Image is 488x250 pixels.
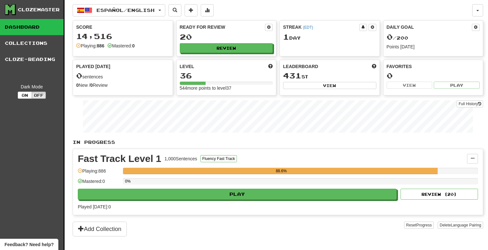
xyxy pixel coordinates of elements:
[434,82,480,89] button: Play
[76,71,82,80] span: 0
[5,84,59,90] div: Dark Mode
[387,44,480,50] div: Points [DATE]
[97,43,104,48] strong: 886
[97,7,155,13] span: Español / English
[387,82,432,89] button: View
[438,222,483,229] button: DeleteLanguage Pairing
[180,33,273,41] div: 20
[283,71,301,80] span: 431
[180,72,273,80] div: 36
[180,24,265,30] div: Ready for Review
[165,155,197,162] div: 1,000 Sentences
[404,222,433,229] button: ResetProgress
[78,168,120,178] div: Playing: 886
[268,63,273,70] span: Score more points to level up
[387,32,393,41] span: 0
[78,204,111,209] span: Played [DATE]: 0
[76,83,79,88] strong: 0
[401,189,478,200] button: Review (20)
[201,4,214,16] button: More stats
[283,24,359,30] div: Streak
[76,43,104,49] div: Playing:
[73,222,127,236] button: Add Collection
[387,35,408,41] span: / 200
[76,82,169,88] div: New / Review
[168,4,181,16] button: Search sentences
[32,92,46,99] button: Off
[180,63,194,70] span: Level
[200,155,237,162] button: Fluency Fast Track
[387,72,480,80] div: 0
[180,43,273,53] button: Review
[73,139,483,145] p: In Progress
[283,72,376,80] div: st
[387,24,472,31] div: Daily Goal
[76,63,110,70] span: Played [DATE]
[457,100,483,107] a: Full History
[303,25,313,30] a: (EDT)
[387,63,480,70] div: Favorites
[283,33,376,41] div: Day
[372,63,376,70] span: This week in points, UTC
[451,223,481,227] span: Language Pairing
[76,72,169,80] div: sentences
[132,43,135,48] strong: 0
[18,92,32,99] button: On
[76,24,169,30] div: Score
[76,32,169,40] div: 14,516
[18,6,60,13] div: Clozemaster
[78,154,161,164] div: Fast Track Level 1
[90,83,93,88] strong: 0
[283,32,289,41] span: 1
[78,178,120,189] div: Mastered: 0
[283,63,318,70] span: Leaderboard
[5,241,54,248] span: Open feedback widget
[185,4,198,16] button: Add sentence to collection
[125,168,437,174] div: 88.6%
[283,82,376,89] button: View
[78,189,397,200] button: Play
[416,223,432,227] span: Progress
[107,43,135,49] div: Mastered:
[180,85,273,91] div: 544 more points to level 37
[73,4,165,16] button: Español/English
